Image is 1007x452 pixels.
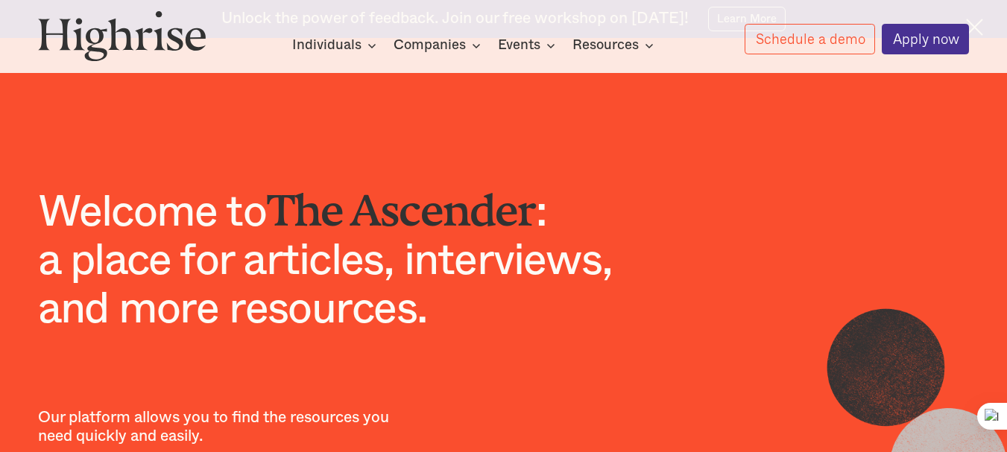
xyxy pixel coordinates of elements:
a: Schedule a demo [745,24,876,54]
div: Events [498,36,540,54]
div: Events [498,36,560,54]
div: Resources [572,36,658,54]
div: Companies [394,36,466,54]
div: Resources [572,36,639,54]
div: Individuals [292,36,362,54]
h1: Welcome to : a place for articles, interviews, and more resources. [38,176,645,334]
a: Apply now [882,24,970,55]
div: Individuals [292,36,381,54]
img: Highrise logo [38,10,206,61]
span: The Ascender [266,185,536,214]
div: Companies [394,36,485,54]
